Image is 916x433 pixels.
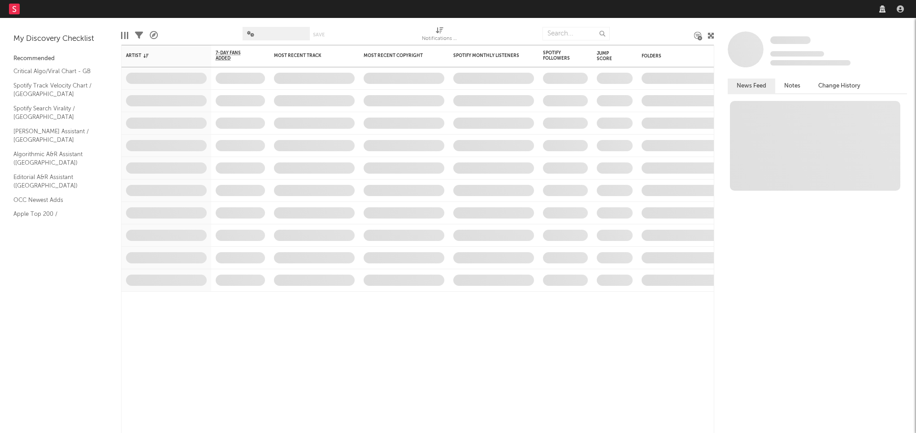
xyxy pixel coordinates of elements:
[13,127,99,145] a: [PERSON_NAME] Assistant / [GEOGRAPHIC_DATA]
[422,34,458,44] div: Notifications (Artist)
[642,53,709,59] div: Folders
[13,195,99,205] a: OCC Newest Adds
[150,22,158,48] div: A&R Pipeline
[543,50,574,61] div: Spotify Followers
[313,32,325,37] button: Save
[13,104,99,122] a: Spotify Search Virality / [GEOGRAPHIC_DATA]
[274,53,341,58] div: Most Recent Track
[13,149,99,168] a: Algorithmic A&R Assistant ([GEOGRAPHIC_DATA])
[775,79,809,93] button: Notes
[13,81,99,99] a: Spotify Track Velocity Chart / [GEOGRAPHIC_DATA]
[126,53,193,58] div: Artist
[13,66,99,76] a: Critical Algo/Viral Chart - GB
[809,79,869,93] button: Change History
[770,36,811,44] span: Some Artist
[728,79,775,93] button: News Feed
[13,53,108,64] div: Recommended
[770,36,811,45] a: Some Artist
[13,209,99,227] a: Apple Top 200 / [GEOGRAPHIC_DATA]
[216,50,252,61] span: 7-Day Fans Added
[422,22,458,48] div: Notifications (Artist)
[770,60,851,66] span: 0 fans last week
[364,53,431,58] div: Most Recent Copyright
[770,51,824,57] span: Tracking Since: [DATE]
[453,53,521,58] div: Spotify Monthly Listeners
[597,51,619,61] div: Jump Score
[13,34,108,44] div: My Discovery Checklist
[135,22,143,48] div: Filters
[121,22,128,48] div: Edit Columns
[543,27,610,40] input: Search...
[13,172,99,191] a: Editorial A&R Assistant ([GEOGRAPHIC_DATA])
